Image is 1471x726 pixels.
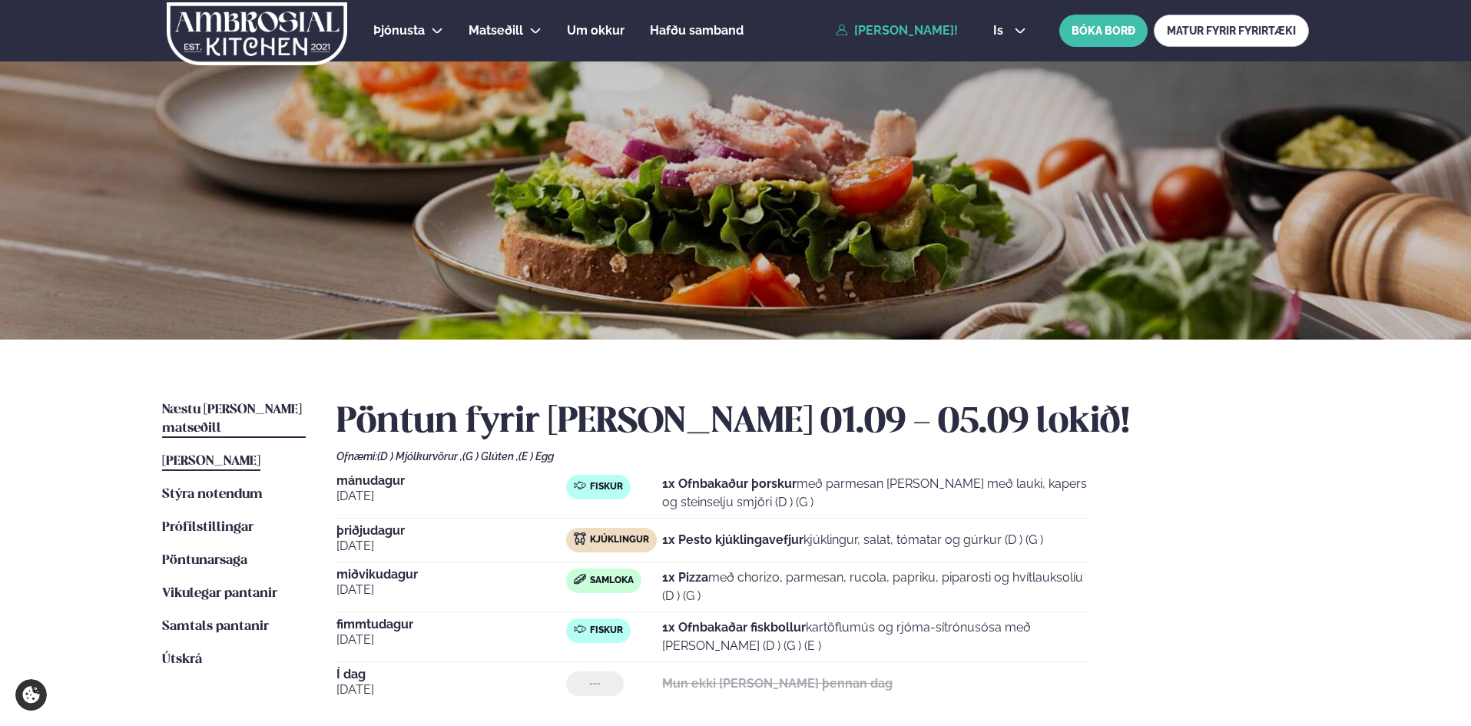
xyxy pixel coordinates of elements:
span: Matseðill [469,23,523,38]
strong: 1x Pesto kjúklingavefjur [662,532,803,547]
span: [PERSON_NAME] [162,455,260,468]
strong: 1x Ofnbakaður þorskur [662,476,797,491]
span: is [993,25,1008,37]
span: [DATE] [336,631,566,649]
span: Fiskur [590,625,623,637]
span: (E ) Egg [518,450,554,462]
p: kartöflumús og rjóma-sítrónusósa með [PERSON_NAME] (D ) (G ) (E ) [662,618,1089,655]
a: Vikulegar pantanir [162,585,277,603]
span: Hafðu samband [650,23,744,38]
img: chicken.svg [574,532,586,545]
span: Útskrá [162,653,202,666]
span: mánudagur [336,475,566,487]
span: Í dag [336,668,566,681]
p: kjúklingur, salat, tómatar og gúrkur (D ) (G ) [662,531,1043,549]
a: Næstu [PERSON_NAME] matseðill [162,401,306,438]
span: [DATE] [336,537,566,555]
div: Ofnæmi: [336,450,1309,462]
a: Cookie settings [15,679,47,711]
a: MATUR FYRIR FYRIRTÆKI [1154,15,1309,47]
span: Samloka [590,575,634,587]
a: Þjónusta [373,22,425,40]
a: Pöntunarsaga [162,552,247,570]
span: Prófílstillingar [162,521,253,534]
span: Næstu [PERSON_NAME] matseðill [162,403,302,435]
a: Hafðu samband [650,22,744,40]
span: Þjónusta [373,23,425,38]
p: með parmesan [PERSON_NAME] með lauki, kapers og steinselju smjöri (D ) (G ) [662,475,1089,512]
span: Stýra notendum [162,488,263,501]
a: Prófílstillingar [162,519,253,537]
span: [DATE] [336,487,566,506]
a: Útskrá [162,651,202,669]
img: fish.svg [574,623,586,635]
strong: Mun ekki [PERSON_NAME] þennan dag [662,676,893,691]
span: þriðjudagur [336,525,566,537]
a: Stýra notendum [162,486,263,504]
span: (D ) Mjólkurvörur , [377,450,462,462]
span: (G ) Glúten , [462,450,518,462]
span: Vikulegar pantanir [162,587,277,600]
p: með chorizo, parmesan, rucola, papriku, piparosti og hvítlauksolíu (D ) (G ) [662,569,1089,605]
span: [DATE] [336,581,566,599]
h2: Pöntun fyrir [PERSON_NAME] 01.09 - 05.09 lokið! [336,401,1309,444]
a: Um okkur [567,22,625,40]
strong: 1x Ofnbakaðar fiskbollur [662,620,806,635]
span: --- [589,678,601,690]
span: Samtals pantanir [162,620,269,633]
img: sandwich-new-16px.svg [574,574,586,585]
a: [PERSON_NAME] [162,453,260,471]
img: fish.svg [574,479,586,492]
span: Pöntunarsaga [162,554,247,567]
button: BÓKA BORÐ [1059,15,1148,47]
button: is [981,25,1039,37]
a: [PERSON_NAME]! [836,24,958,38]
span: Um okkur [567,23,625,38]
img: logo [165,2,349,65]
a: Matseðill [469,22,523,40]
span: miðvikudagur [336,569,566,581]
span: [DATE] [336,681,566,699]
span: Fiskur [590,481,623,493]
span: Kjúklingur [590,534,649,546]
span: fimmtudagur [336,618,566,631]
strong: 1x Pizza [662,570,708,585]
a: Samtals pantanir [162,618,269,636]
